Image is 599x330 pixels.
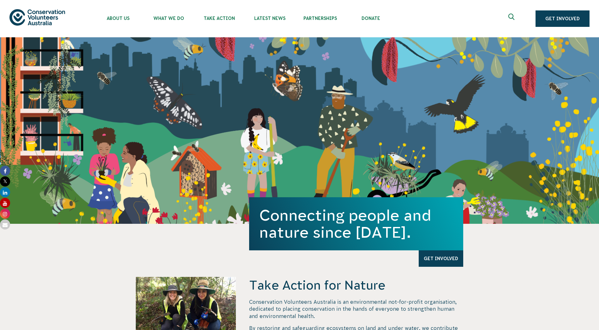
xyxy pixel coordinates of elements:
[536,10,590,27] a: Get Involved
[505,11,520,26] button: Expand search box Close search box
[508,14,516,24] span: Expand search box
[143,16,194,21] span: What We Do
[249,298,463,320] p: Conservation Volunteers Australia is an environmental not-for-profit organisation, dedicated to p...
[419,250,463,267] a: Get Involved
[249,277,463,293] h4: Take Action for Nature
[244,16,295,21] span: Latest News
[194,16,244,21] span: Take Action
[9,9,65,25] img: logo.svg
[295,16,345,21] span: Partnerships
[93,16,143,21] span: About Us
[259,207,453,241] h1: Connecting people and nature since [DATE].
[345,16,396,21] span: Donate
